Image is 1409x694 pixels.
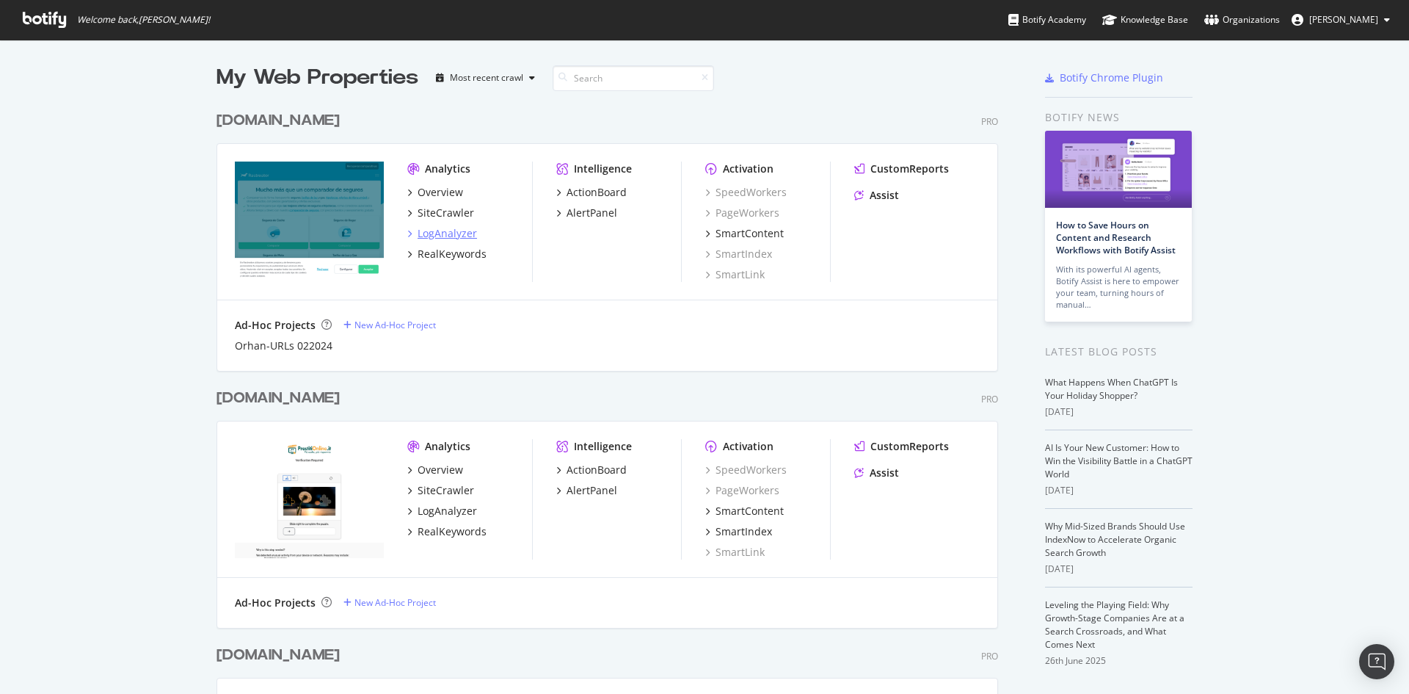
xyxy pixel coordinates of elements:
[216,110,340,131] div: [DOMAIN_NAME]
[705,226,784,241] a: SmartContent
[1280,8,1402,32] button: [PERSON_NAME]
[418,504,477,518] div: LogAnalyzer
[77,14,210,26] span: Welcome back, [PERSON_NAME] !
[556,463,627,477] a: ActionBoard
[716,504,784,518] div: SmartContent
[705,545,765,560] a: SmartLink
[1045,599,1184,651] a: Leveling the Playing Field: Why Growth-Stage Companies Are at a Search Crossroads, and What Comes...
[235,596,316,610] div: Ad-Hoc Projects
[870,439,949,454] div: CustomReports
[574,162,632,176] div: Intelligence
[1045,344,1193,360] div: Latest Blog Posts
[235,339,332,353] a: Orhan-URLs 022024
[1309,13,1378,26] span: Marta Plaza
[407,206,474,220] a: SiteCrawler
[1045,109,1193,126] div: Botify news
[1102,12,1188,27] div: Knowledge Base
[556,483,617,498] a: AlertPanel
[407,524,487,539] a: RealKeywords
[1359,644,1394,679] div: Open Intercom Messenger
[716,524,772,539] div: SmartIndex
[418,226,477,241] div: LogAnalyzer
[716,226,784,241] div: SmartContent
[1045,376,1178,402] a: What Happens When ChatGPT Is Your Holiday Shopper?
[870,162,949,176] div: CustomReports
[1045,654,1193,668] div: 26th June 2025
[1045,563,1193,576] div: [DATE]
[1045,71,1163,85] a: Botify Chrome Plugin
[235,439,384,558] img: prestitionline.it
[870,188,899,203] div: Assist
[407,247,487,261] a: RealKeywords
[854,466,899,480] a: Assist
[870,466,899,480] div: Assist
[1045,131,1192,208] img: How to Save Hours on Content and Research Workflows with Botify Assist
[418,483,474,498] div: SiteCrawler
[430,66,541,90] button: Most recent crawl
[425,162,470,176] div: Analytics
[216,388,340,409] div: [DOMAIN_NAME]
[1008,12,1086,27] div: Botify Academy
[854,162,949,176] a: CustomReports
[981,393,998,405] div: Pro
[216,63,418,93] div: My Web Properties
[574,439,632,454] div: Intelligence
[1045,484,1193,497] div: [DATE]
[705,504,784,518] a: SmartContent
[705,267,765,282] a: SmartLink
[1060,71,1163,85] div: Botify Chrome Plugin
[354,596,436,609] div: New Ad-Hoc Project
[418,524,487,539] div: RealKeywords
[354,319,436,331] div: New Ad-Hoc Project
[425,439,470,454] div: Analytics
[981,115,998,128] div: Pro
[567,463,627,477] div: ActionBoard
[981,650,998,662] div: Pro
[705,206,779,220] div: PageWorkers
[1204,12,1280,27] div: Organizations
[854,439,949,454] a: CustomReports
[705,247,772,261] a: SmartIndex
[407,463,463,477] a: Overview
[567,483,617,498] div: AlertPanel
[723,162,773,176] div: Activation
[418,463,463,477] div: Overview
[1045,520,1185,559] a: Why Mid-Sized Brands Should Use IndexNow to Accelerate Organic Search Growth
[407,504,477,518] a: LogAnalyzer
[216,388,346,409] a: [DOMAIN_NAME]
[553,65,714,91] input: Search
[723,439,773,454] div: Activation
[407,483,474,498] a: SiteCrawler
[450,73,523,82] div: Most recent crawl
[1056,219,1176,256] a: How to Save Hours on Content and Research Workflows with Botify Assist
[854,188,899,203] a: Assist
[418,185,463,200] div: Overview
[567,185,627,200] div: ActionBoard
[418,247,487,261] div: RealKeywords
[216,110,346,131] a: [DOMAIN_NAME]
[407,226,477,241] a: LogAnalyzer
[1045,441,1193,480] a: AI Is Your New Customer: How to Win the Visibility Battle in a ChatGPT World
[235,162,384,281] img: rastreator.com
[705,483,779,498] a: PageWorkers
[235,318,316,333] div: Ad-Hoc Projects
[705,524,772,539] a: SmartIndex
[1045,405,1193,419] div: [DATE]
[216,645,346,666] a: [DOMAIN_NAME]
[343,319,436,331] a: New Ad-Hoc Project
[407,185,463,200] a: Overview
[556,206,617,220] a: AlertPanel
[216,645,340,666] div: [DOMAIN_NAME]
[1056,264,1181,311] div: With its powerful AI agents, Botify Assist is here to empower your team, turning hours of manual…
[556,185,627,200] a: ActionBoard
[343,596,436,609] a: New Ad-Hoc Project
[705,463,787,477] a: SpeedWorkers
[705,185,787,200] a: SpeedWorkers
